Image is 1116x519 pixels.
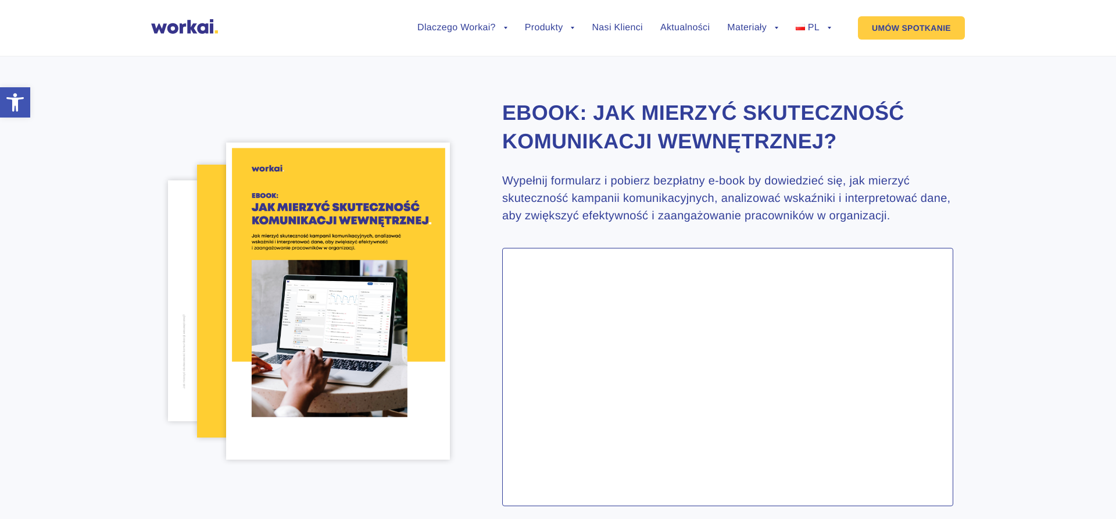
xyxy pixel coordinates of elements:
[226,143,450,460] img: Jak-mierzyc-efektywnosc-komunikacji-wewnetrznej-cover.png
[660,23,710,33] a: Aktualności
[727,23,778,33] a: Materiały
[168,180,338,421] img: Jak-mierzyc-efektywnosc-komunikacji-wewnetrznej-pg34.png
[796,23,831,33] a: PL
[517,262,939,501] iframe: Form 0
[858,16,965,40] a: UMÓW SPOTKANIE
[808,23,820,33] span: PL
[592,23,642,33] a: Nasi Klienci
[417,23,507,33] a: Dlaczego Workai?
[525,23,575,33] a: Produkty
[197,165,389,438] img: Jak-mierzyc-efektywnosc-komunikacji-wewnetrznej-pg20.png
[502,172,953,225] h3: Wypełnij formularz i pobierz bezpłatny e-book by dowiedzieć się, jak mierzyć skuteczność kampanii...
[502,99,953,155] h2: Ebook: Jak mierzyć skuteczność komunikacji wewnętrznej?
